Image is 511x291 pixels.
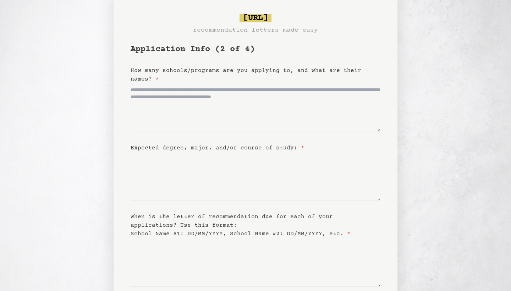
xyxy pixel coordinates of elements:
[193,25,318,35] h3: recommendation letters made easy
[131,67,361,82] label: How many schools/programs are you applying to, and what are their names?
[131,214,351,237] label: When is the letter of recommendation due for each of your applications? Use this format: School N...
[240,14,271,22] span: [URL]
[131,145,304,151] label: Expected degree, major, and/or course of study:
[131,44,380,55] h1: Application Info (2 of 4)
